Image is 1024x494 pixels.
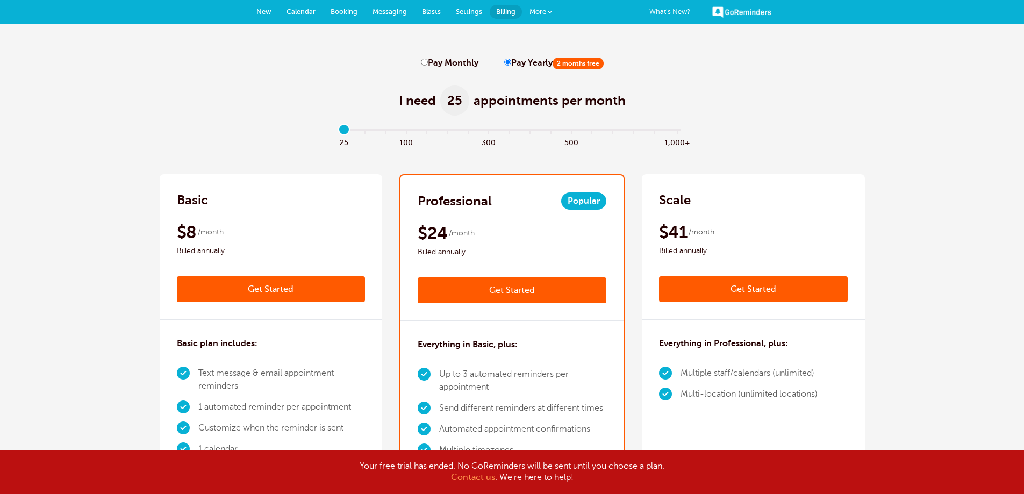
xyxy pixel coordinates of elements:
input: Pay Monthly [421,59,428,66]
input: Pay Yearly2 months free [504,59,511,66]
span: Billing [496,8,515,16]
span: Calendar [287,8,316,16]
span: appointments per month [474,92,626,109]
h2: Professional [418,192,492,210]
li: Customize when the reminder is sent [198,418,366,439]
span: 2 months free [553,58,604,69]
h3: Everything in Basic, plus: [418,338,518,351]
a: Billing [490,5,522,19]
span: I need [399,92,436,109]
span: Billed annually [418,246,606,259]
h3: Basic plan includes: [177,337,257,350]
a: Get Started [659,276,848,302]
span: More [529,8,546,16]
label: Pay Monthly [421,58,478,68]
span: /month [198,226,224,239]
span: $41 [659,221,687,243]
span: 300 [478,135,499,148]
li: Text message & email appointment reminders [198,363,366,397]
span: New [256,8,271,16]
a: Get Started [418,277,606,303]
span: 25 [334,135,354,148]
span: 500 [561,135,582,148]
h2: Basic [177,191,208,209]
span: 100 [396,135,416,148]
h3: Everything in Professional, plus: [659,337,788,350]
li: 1 automated reminder per appointment [198,397,366,418]
span: Popular [561,192,606,210]
div: Your free trial has ended. No GoReminders will be sent until you choose a plan. . We're here to h... [244,461,781,483]
span: $8 [177,221,197,243]
h2: Scale [659,191,691,209]
span: $24 [418,223,447,244]
span: Messaging [373,8,407,16]
span: Billed annually [177,245,366,257]
span: Booking [331,8,357,16]
a: What's New? [649,4,701,21]
li: Up to 3 automated reminders per appointment [439,364,606,398]
label: Pay Yearly [504,58,604,68]
a: Contact us [451,472,495,482]
span: 1,000+ [664,135,690,148]
li: Send different reminders at different times [439,398,606,419]
span: Billed annually [659,245,848,257]
span: /month [689,226,714,239]
span: Blasts [422,8,441,16]
span: Settings [456,8,482,16]
li: 1 calendar [198,439,366,460]
li: Multiple timezones [439,440,606,461]
a: Get Started [177,276,366,302]
span: 25 [440,85,469,116]
li: Multiple staff/calendars (unlimited) [681,363,818,384]
li: Multi-location (unlimited locations) [681,384,818,405]
span: /month [449,227,475,240]
li: Automated appointment confirmations [439,419,606,440]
